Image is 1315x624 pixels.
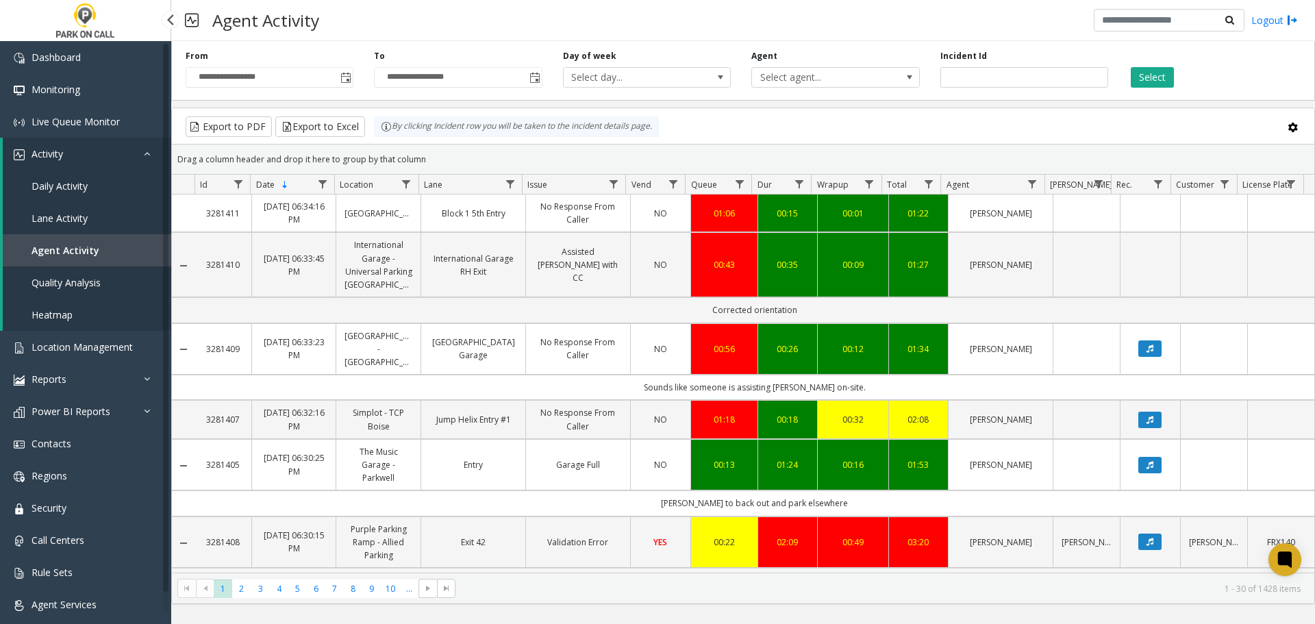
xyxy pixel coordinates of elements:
[186,50,208,62] label: From
[203,342,243,355] a: 3281409
[344,579,362,598] span: Page 8
[826,413,879,426] a: 00:32
[766,258,810,271] a: 00:35
[534,336,622,362] a: No Response From Caller
[654,259,667,271] span: NO
[654,343,667,355] span: NO
[919,175,938,193] a: Total Filter Menu
[766,207,810,220] a: 00:15
[957,342,1044,355] a: [PERSON_NAME]
[1176,179,1214,190] span: Customer
[897,342,940,355] div: 01:34
[639,536,682,549] a: YES
[897,207,940,220] a: 01:22
[275,116,365,137] button: Export to Excel
[826,258,879,271] a: 00:09
[172,175,1314,573] div: Data table
[14,149,25,160] img: 'icon'
[699,258,749,271] div: 00:43
[699,413,749,426] a: 01:18
[14,53,25,64] img: 'icon'
[256,179,275,190] span: Date
[340,179,373,190] span: Location
[14,117,25,128] img: 'icon'
[345,329,412,369] a: [GEOGRAPHIC_DATA] - [GEOGRAPHIC_DATA]
[260,529,328,555] a: [DATE] 06:30:15 PM
[203,258,243,271] a: 3281410
[699,536,749,549] a: 00:22
[195,375,1314,400] td: Sounds like someone is assisting [PERSON_NAME] on-site.
[897,413,940,426] a: 02:08
[3,299,171,331] a: Heatmap
[527,179,547,190] span: Issue
[1149,175,1168,193] a: Rec. Filter Menu
[203,536,243,549] a: 3281408
[429,336,517,362] a: [GEOGRAPHIC_DATA] Garage
[279,179,290,190] span: Sortable
[766,536,810,549] a: 02:09
[381,121,392,132] img: infoIcon.svg
[32,147,63,160] span: Activity
[260,406,328,432] a: [DATE] 06:32:16 PM
[691,179,717,190] span: Queue
[251,579,270,598] span: Page 3
[441,583,452,594] span: Go to the last page
[362,579,381,598] span: Page 9
[14,600,25,611] img: 'icon'
[32,501,66,514] span: Security
[172,538,195,549] a: Collapse Details
[14,407,25,418] img: 'icon'
[653,536,667,548] span: YES
[897,536,940,549] a: 03:20
[437,579,455,598] span: Go to the last page
[766,413,810,426] a: 00:18
[270,579,288,598] span: Page 4
[826,342,879,355] a: 00:12
[200,179,208,190] span: Id
[957,258,1044,271] a: [PERSON_NAME]
[699,458,749,471] a: 00:13
[940,50,987,62] label: Incident Id
[1282,175,1301,193] a: License Plate Filter Menu
[374,50,385,62] label: To
[345,207,412,220] a: [GEOGRAPHIC_DATA]
[766,458,810,471] div: 01:24
[14,439,25,450] img: 'icon'
[381,579,400,598] span: Page 10
[766,342,810,355] div: 00:26
[429,458,517,471] a: Entry
[32,51,81,64] span: Dashboard
[203,413,243,426] a: 3281407
[654,414,667,425] span: NO
[429,413,517,426] a: Jump Helix Entry #1
[604,175,623,193] a: Issue Filter Menu
[172,344,195,355] a: Collapse Details
[288,579,307,598] span: Page 5
[374,116,659,137] div: By clicking Incident row you will be taken to the incident details page.
[699,207,749,220] a: 01:06
[1090,175,1108,193] a: Parker Filter Menu
[826,536,879,549] a: 00:49
[957,458,1044,471] a: [PERSON_NAME]
[730,175,749,193] a: Queue Filter Menu
[14,568,25,579] img: 'icon'
[32,534,84,547] span: Call Centers
[32,212,88,225] span: Lane Activity
[1287,13,1298,27] img: logout
[195,490,1314,516] td: [PERSON_NAME] to back out and park elsewhere
[1062,536,1112,549] a: [PERSON_NAME]
[699,342,749,355] div: 00:56
[32,437,71,450] span: Contacts
[424,179,442,190] span: Lane
[172,260,195,271] a: Collapse Details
